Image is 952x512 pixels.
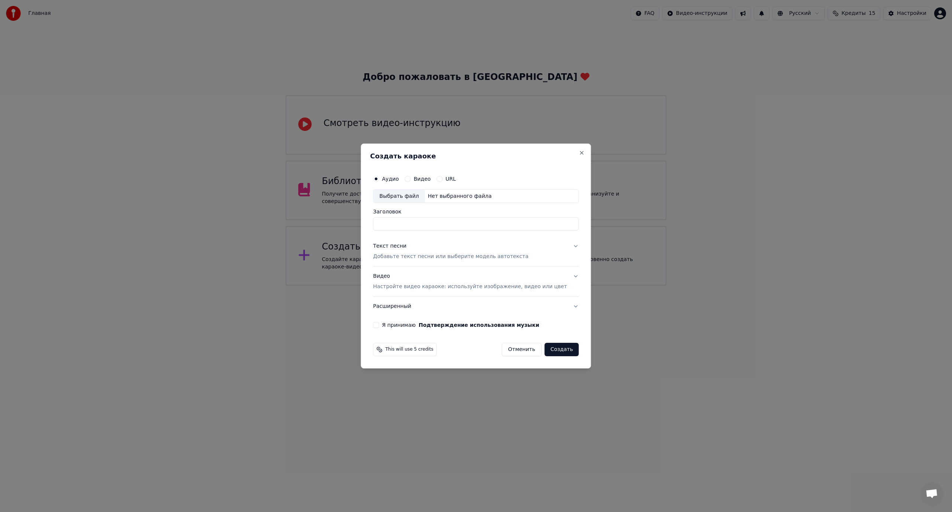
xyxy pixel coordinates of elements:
[373,297,579,316] button: Расширенный
[373,237,579,267] button: Текст песниДобавьте текст песни или выберите модель автотекста
[419,322,539,328] button: Я принимаю
[382,176,399,181] label: Аудио
[373,283,567,290] p: Настройте видео караоке: используйте изображение, видео или цвет
[446,176,456,181] label: URL
[373,209,579,215] label: Заголовок
[373,190,425,203] div: Выбрать файл
[382,322,539,328] label: Я принимаю
[502,343,541,356] button: Отменить
[544,343,579,356] button: Создать
[370,153,582,160] h2: Создать караоке
[373,267,579,297] button: ВидеоНастройте видео караоке: используйте изображение, видео или цвет
[414,176,431,181] label: Видео
[373,243,406,250] div: Текст песни
[373,253,528,261] p: Добавьте текст песни или выберите модель автотекста
[385,347,433,352] span: This will use 5 credits
[425,193,495,200] div: Нет выбранного файла
[373,273,567,291] div: Видео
